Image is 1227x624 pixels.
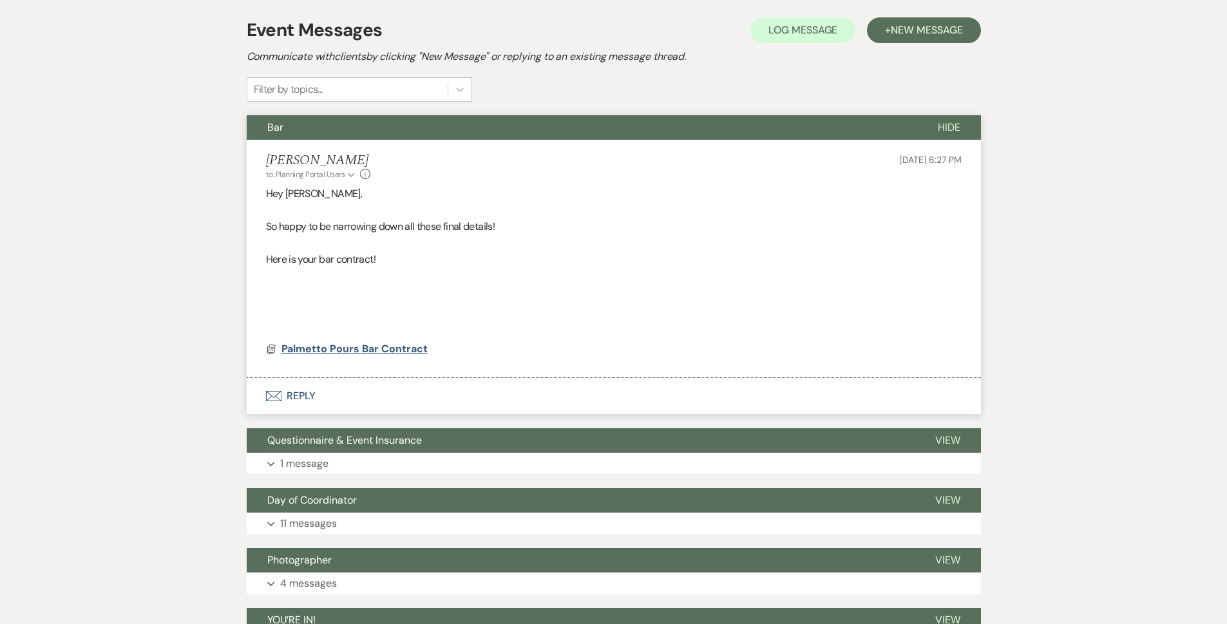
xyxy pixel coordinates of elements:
span: View [935,553,960,567]
p: So happy to be narrowing down all these final details! [266,218,962,235]
button: Hide [917,115,981,140]
span: to: Planning Portal Users [266,169,345,180]
span: Questionnaire & Event Insurance [267,433,422,447]
button: Reply [247,378,981,414]
button: View [915,548,981,572]
span: View [935,493,960,507]
p: 11 messages [280,515,337,532]
span: Palmetto Pours Bar Contract [281,342,428,355]
button: View [915,428,981,453]
button: Log Message [750,17,855,43]
p: Here is your bar contract! [266,251,962,268]
span: Bar [267,120,283,134]
p: 4 messages [280,575,337,592]
button: 4 messages [247,572,981,594]
button: +New Message [867,17,980,43]
span: Hide [938,120,960,134]
h5: [PERSON_NAME] [266,153,371,169]
button: Bar [247,115,917,140]
div: Filter by topics... [254,82,323,97]
span: Day of Coordinator [267,493,357,507]
button: Photographer [247,548,915,572]
span: View [935,433,960,447]
h2: Communicate with clients by clicking "New Message" or replying to an existing message thread. [247,49,981,64]
span: Log Message [768,23,837,37]
span: New Message [891,23,962,37]
button: Questionnaire & Event Insurance [247,428,915,453]
span: [DATE] 6:27 PM [900,154,961,165]
button: to: Planning Portal Users [266,169,357,180]
h1: Event Messages [247,17,383,44]
button: 1 message [247,453,981,475]
button: 11 messages [247,513,981,534]
button: Palmetto Pours Bar Contract [281,341,431,357]
p: 1 message [280,455,328,472]
span: Photographer [267,553,332,567]
button: View [915,488,981,513]
p: Hey [PERSON_NAME], [266,185,962,202]
button: Day of Coordinator [247,488,915,513]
